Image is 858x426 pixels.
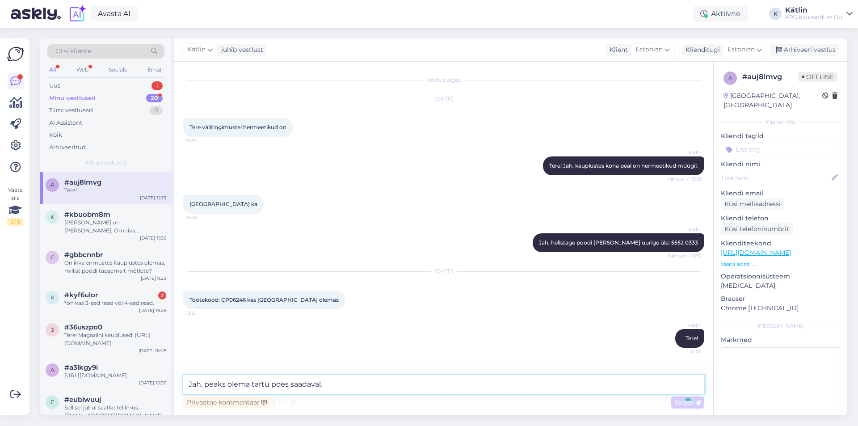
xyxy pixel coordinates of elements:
[186,137,219,144] span: 15:57
[721,322,840,330] div: [PERSON_NAME]
[151,81,163,90] div: 1
[721,249,791,257] a: [URL][DOMAIN_NAME]
[183,95,704,103] div: [DATE]
[64,251,103,259] span: #gbbcnnbr
[49,106,93,115] div: Tiimi vestlused
[682,45,720,55] div: Klienditugi
[50,367,55,373] span: a
[68,4,87,23] img: explore-ai
[189,201,257,207] span: [GEOGRAPHIC_DATA] ka
[50,399,54,405] span: e
[7,186,23,226] div: Vaata siia
[721,294,840,304] p: Brauser
[139,347,166,354] div: [DATE] 16:08
[770,44,839,56] div: Arhiveeri vestlus
[721,335,840,345] p: Märkmed
[693,6,748,22] div: Aktiivne
[75,64,90,76] div: Web
[183,76,704,84] div: Vestlus algas
[141,275,166,282] div: [DATE] 9:23
[667,176,702,182] span: Nähtud ✓ 15:58
[49,118,82,127] div: AI Assistent
[7,218,23,226] div: 2 / 3
[549,162,698,169] span: Tere! Jah, kauplustes koha peal on hermeetikud müügil.
[49,143,86,152] div: Arhiveeritud
[723,91,822,110] div: [GEOGRAPHIC_DATA], [GEOGRAPHIC_DATA]
[721,281,840,291] p: [MEDICAL_DATA]
[785,14,843,21] div: KPG Kaubanduse OÜ
[668,253,702,259] span: Nähtud ✓ 16:12
[189,296,339,303] span: Tootekood: CP06246 kas [GEOGRAPHIC_DATA] olemas
[64,363,98,371] span: #a3lkgy9i
[189,124,286,131] span: Tere välitingimustel hermeetikud on
[742,72,798,82] div: # auj8lmvg
[721,173,830,183] input: Lisa nimi
[606,45,628,55] div: Klient
[139,380,166,386] div: [DATE] 15:36
[50,181,55,188] span: a
[64,299,166,307] div: *on kas 3-sed read või 4-sed read.
[146,94,163,103] div: 20
[187,45,206,55] span: Kätlin
[64,291,98,299] span: #kyf6ulor
[668,322,702,329] span: Kätlin
[139,307,166,314] div: [DATE] 19:28
[64,211,110,219] span: #kbuobm8m
[49,94,96,103] div: Minu vestlused
[721,118,840,126] div: Kliendi info
[668,348,702,355] span: 12:20
[218,45,263,55] div: juhib vestlust
[721,131,840,141] p: Kliendi tag'id
[64,404,166,420] div: Sellisel juhul saatke tellimus: [EMAIL_ADDRESS][DOMAIN_NAME], kuhu kirja arve tasuja reg.kood, te...
[186,310,219,316] span: 12:13
[785,7,843,14] div: Kätlin
[769,8,782,20] div: K
[50,254,55,261] span: g
[146,64,164,76] div: Email
[64,371,166,380] div: [URL][DOMAIN_NAME]
[721,160,840,169] p: Kliendi nimi
[90,6,138,21] a: Avasta AI
[50,214,55,220] span: k
[728,75,732,81] span: a
[150,106,163,115] div: 0
[7,46,24,63] img: Askly Logo
[721,239,840,248] p: Klienditeekond
[49,81,60,90] div: Uus
[721,214,840,223] p: Kliendi telefon
[721,189,840,198] p: Kliendi email
[686,335,698,342] span: Tere!
[49,131,62,139] div: Kõik
[721,143,840,156] input: Lisa tag
[51,326,54,333] span: 3
[798,72,837,82] span: Offline
[158,291,166,299] div: 2
[721,198,784,210] div: Küsi meiliaadressi
[50,294,55,301] span: k
[47,64,58,76] div: All
[785,7,853,21] a: KätlinKPG Kaubanduse OÜ
[721,304,840,313] p: Chrome [TECHNICAL_ID]
[64,259,166,275] div: On ikka enmustes kauplustes olemas, millist poodi täpsemalt mõtlete?
[668,149,702,156] span: Kätlin
[64,396,101,404] span: #eubiwuuj
[728,45,755,55] span: Estonian
[721,223,793,235] div: Küsi telefoninumbrit
[64,331,166,347] div: Tere! Magaziini kauplused: [URL][DOMAIN_NAME]
[64,219,166,235] div: [PERSON_NAME] on [PERSON_NAME], Omniva jälgimiskood: CC861067095EE
[140,235,166,241] div: [DATE] 11:36
[64,186,166,194] div: Tere!
[183,267,704,275] div: [DATE]
[539,239,698,246] span: Jah, helistage poodi [PERSON_NAME] uurige üle: 5552 0333
[721,272,840,281] p: Operatsioonisüsteem
[55,46,91,56] span: Otsi kliente
[635,45,663,55] span: Estonian
[107,64,129,76] div: Socials
[86,159,126,167] span: Minu vestlused
[64,323,102,331] span: #36uszpo0
[668,226,702,233] span: Kätlin
[186,214,219,221] span: 16:08
[140,194,166,201] div: [DATE] 12:13
[64,178,101,186] span: #auj8lmvg
[721,260,840,268] p: Vaata edasi ...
